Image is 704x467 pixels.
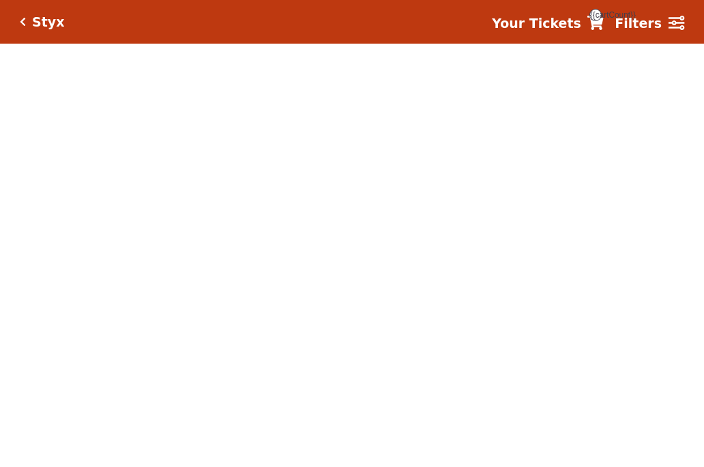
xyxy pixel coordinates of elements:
a: Click here to go back to filters [20,17,26,27]
a: Filters [615,14,684,33]
a: Your Tickets {{cartCount}} [492,14,604,33]
h5: Styx [32,14,64,30]
span: {{cartCount}} [589,9,602,21]
strong: Your Tickets [492,16,581,31]
strong: Filters [615,16,662,31]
